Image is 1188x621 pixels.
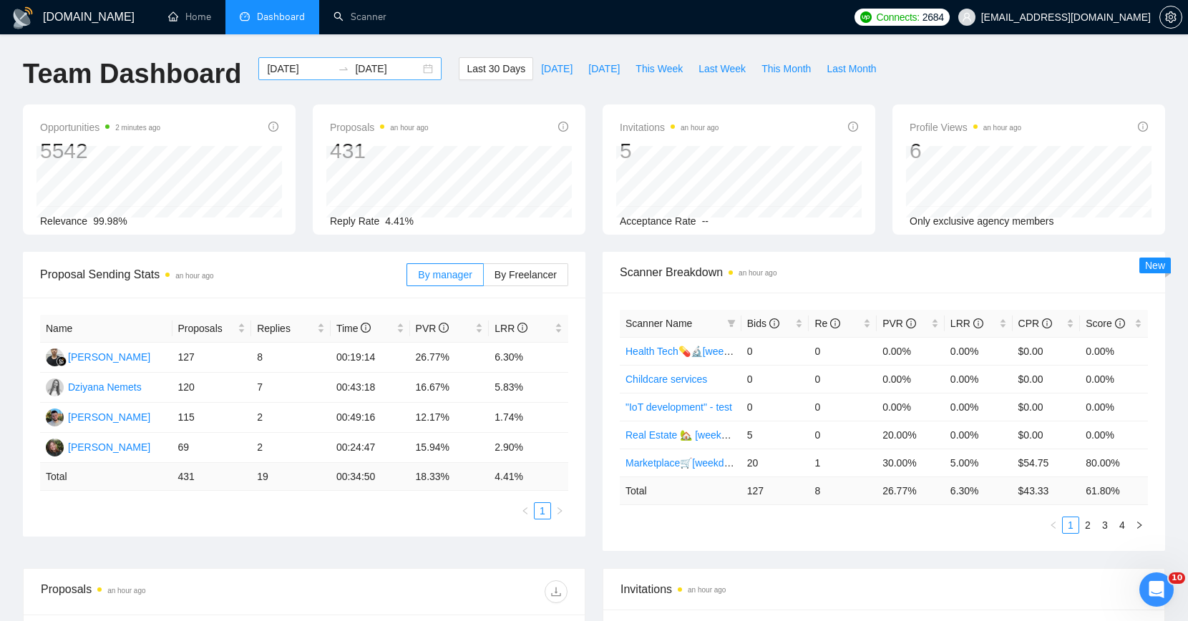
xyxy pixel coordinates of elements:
td: 431 [172,463,252,491]
span: setting [1160,11,1182,23]
button: left [517,502,534,519]
td: 0 [741,337,809,365]
span: info-circle [1138,122,1148,132]
td: 0.00% [877,337,945,365]
td: 127 [172,343,252,373]
td: 5 [741,421,809,449]
th: Replies [251,315,331,343]
span: This Week [636,61,683,77]
td: 19 [251,463,331,491]
td: 0 [809,421,877,449]
td: 1.74% [489,403,568,433]
button: This Month [754,57,819,80]
span: Dashboard [257,11,305,23]
img: upwork-logo.png [860,11,872,23]
th: Proposals [172,315,252,343]
td: 6.30 % [945,476,1013,504]
input: End date [355,61,420,77]
span: Re [814,318,840,329]
td: 0.00% [877,393,945,421]
td: 30.00% [877,449,945,476]
span: 4.41% [385,215,414,227]
a: 1 [1063,517,1079,533]
li: 3 [1096,517,1114,534]
img: gigradar-bm.png [57,356,67,366]
input: Start date [267,61,332,77]
span: info-circle [439,323,449,333]
button: right [1131,517,1148,534]
td: 20 [741,449,809,476]
span: Last Month [827,61,876,77]
span: Replies [257,321,314,336]
td: 80.00% [1080,449,1148,476]
span: filter [727,319,736,328]
td: 0.00% [1080,393,1148,421]
td: 0 [809,365,877,393]
span: Opportunities [40,119,160,136]
td: 2 [251,433,331,463]
li: Previous Page [517,502,534,519]
span: Profile Views [910,119,1021,136]
td: 5.83% [489,373,568,403]
span: dashboard [240,11,250,21]
div: [PERSON_NAME] [68,439,150,455]
span: Only exclusive agency members [910,215,1054,227]
td: 0 [809,393,877,421]
img: AK [46,409,64,426]
td: 120 [172,373,252,403]
span: 2684 [922,9,944,25]
span: info-circle [1115,318,1125,328]
td: 1 [809,449,877,476]
button: setting [1159,6,1182,29]
time: an hour ago [107,587,145,595]
span: Time [336,323,371,334]
td: $54.75 [1013,449,1081,476]
td: 2 [251,403,331,433]
span: info-circle [558,122,568,132]
td: 0.00% [945,393,1013,421]
button: This Week [628,57,691,80]
span: Last 30 Days [467,61,525,77]
span: Invitations [620,119,719,136]
div: 6 [910,137,1021,165]
li: Previous Page [1045,517,1062,534]
td: 00:49:16 [331,403,410,433]
a: "IoT development" - test [625,401,732,413]
td: 0.00% [1080,337,1148,365]
td: 0.00% [877,365,945,393]
td: $0.00 [1013,393,1081,421]
td: 0.00% [945,421,1013,449]
span: Scanner Name [625,318,692,329]
h1: Team Dashboard [23,57,241,91]
td: 00:34:50 [331,463,410,491]
td: $ 43.33 [1013,476,1081,504]
span: left [521,507,530,515]
span: 10 [1169,572,1185,584]
span: By manager [418,269,472,280]
td: 6.30% [489,343,568,373]
td: 0.00% [1080,365,1148,393]
span: info-circle [848,122,858,132]
button: Last 30 Days [459,57,533,80]
button: [DATE] [580,57,628,80]
td: 26.77% [410,343,490,373]
img: DN [46,378,64,396]
li: 2 [1079,517,1096,534]
span: Acceptance Rate [620,215,696,227]
span: Score [1086,318,1124,329]
td: 61.80 % [1080,476,1148,504]
span: info-circle [268,122,278,132]
li: 1 [1062,517,1079,534]
a: AK[PERSON_NAME] [46,411,150,422]
span: LRR [950,318,983,329]
td: 115 [172,403,252,433]
th: Name [40,315,172,343]
td: 26.77 % [877,476,945,504]
li: Next Page [1131,517,1148,534]
span: Proposals [178,321,235,336]
span: 99.98% [93,215,127,227]
a: setting [1159,11,1182,23]
a: Real Estate 🏡 [weekdays] [625,429,745,441]
div: Dziyana Nemets [68,379,142,395]
div: [PERSON_NAME] [68,349,150,365]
